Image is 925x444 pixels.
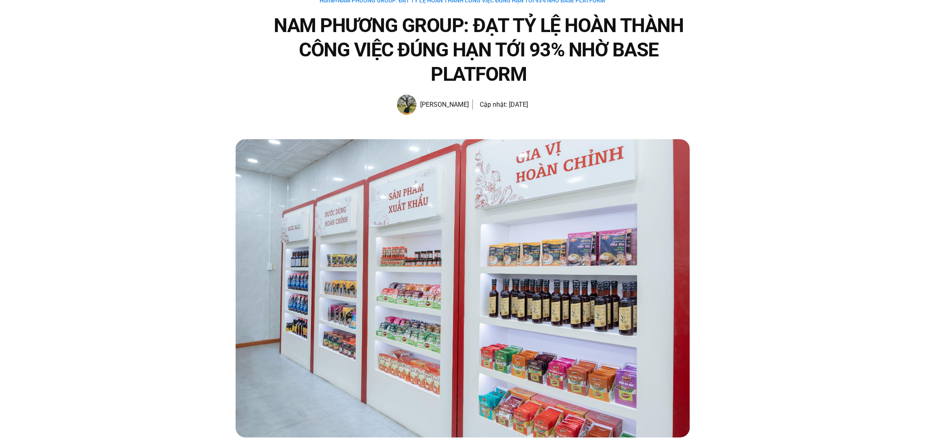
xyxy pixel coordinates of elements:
h1: NAM PHƯƠNG GROUP: ĐẠT TỶ LỆ HOÀN THÀNH CÔNG VIỆC ĐÚNG HẠN TỚI 93% NHỜ BASE PLATFORM [268,13,690,86]
span: [PERSON_NAME] [416,99,469,110]
time: [DATE] [509,101,528,108]
a: Picture of Đoàn Đức [PERSON_NAME] [397,95,469,115]
img: Picture of Đoàn Đức [397,95,416,115]
span: Cập nhật: [480,101,508,108]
